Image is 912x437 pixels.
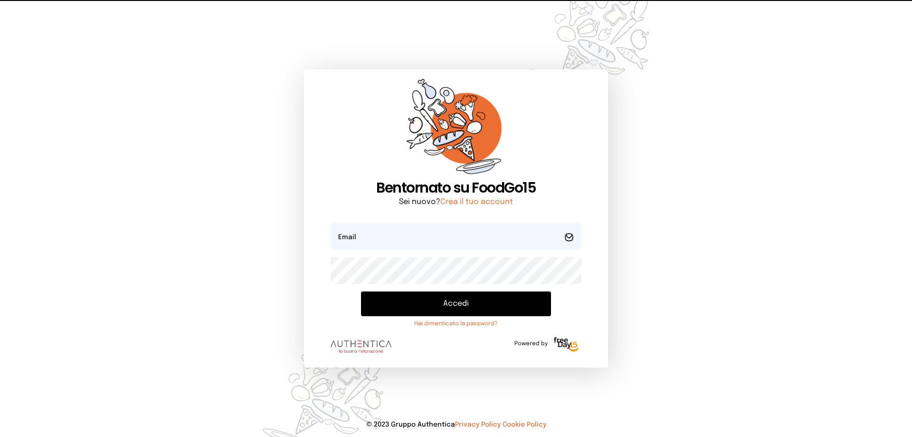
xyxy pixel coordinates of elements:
p: © 2023 Gruppo Authentica [15,420,897,429]
a: Hai dimenticato la password? [361,320,551,328]
img: logo.8f33a47.png [331,340,391,353]
button: Accedi [361,291,551,316]
a: Privacy Policy [455,421,501,428]
p: Sei nuovo? [331,196,581,208]
span: Powered by [514,340,548,348]
a: Cookie Policy [503,421,546,428]
a: Crea il tuo account [440,198,513,206]
img: sticker-orange.65babaf.png [407,79,505,179]
img: logo-freeday.3e08031.png [551,335,581,354]
h1: Bentornato su FoodGo15 [331,179,581,196]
